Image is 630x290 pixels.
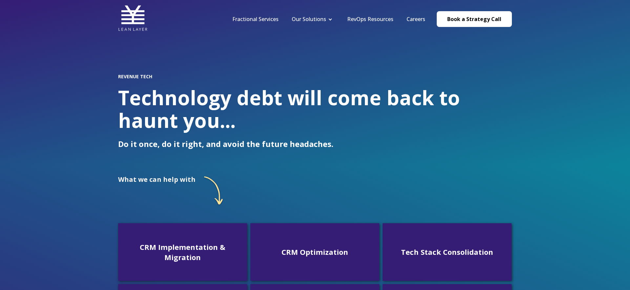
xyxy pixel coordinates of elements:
[118,176,196,183] h2: What we can help with
[347,15,393,23] a: RevOps Resources
[118,139,512,149] p: Do it once, do it right, and avoid the future headaches.
[226,15,432,23] div: Navigation Menu
[256,247,374,257] h3: CRM Optimization
[292,15,326,23] a: Our Solutions
[388,247,506,257] h3: Tech Stack Consolidation
[118,3,148,33] img: Lean Layer Logo
[407,15,425,23] a: Careers
[118,86,512,132] h1: Technology debt will come back to haunt you...
[123,242,242,262] h3: CRM Implementation & Migration
[118,74,512,79] h2: REVENUE TECH
[232,15,279,23] a: Fractional Services
[437,11,512,27] a: Book a Strategy Call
